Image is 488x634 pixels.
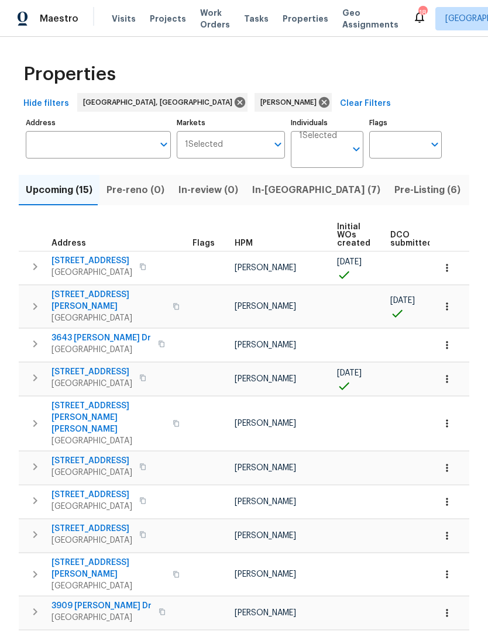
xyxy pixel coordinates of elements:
[51,580,166,592] span: [GEOGRAPHIC_DATA]
[185,140,223,150] span: 1 Selected
[51,332,151,344] span: 3643 [PERSON_NAME] Dr
[235,498,296,506] span: [PERSON_NAME]
[291,119,363,126] label: Individuals
[283,13,328,25] span: Properties
[390,231,432,247] span: DCO submitted
[235,464,296,472] span: [PERSON_NAME]
[51,289,166,312] span: [STREET_ADDRESS][PERSON_NAME]
[106,182,164,198] span: Pre-reno (0)
[51,267,132,278] span: [GEOGRAPHIC_DATA]
[51,467,132,478] span: [GEOGRAPHIC_DATA]
[51,239,86,247] span: Address
[235,532,296,540] span: [PERSON_NAME]
[235,239,253,247] span: HPM
[51,378,132,390] span: [GEOGRAPHIC_DATA]
[178,182,238,198] span: In-review (0)
[19,93,74,115] button: Hide filters
[51,344,151,356] span: [GEOGRAPHIC_DATA]
[177,119,286,126] label: Markets
[348,141,365,157] button: Open
[255,93,332,112] div: [PERSON_NAME]
[156,136,172,153] button: Open
[244,15,269,23] span: Tasks
[193,239,215,247] span: Flags
[51,523,132,535] span: [STREET_ADDRESS]
[418,7,427,19] div: 18
[252,182,380,198] span: In-[GEOGRAPHIC_DATA] (7)
[51,435,166,447] span: [GEOGRAPHIC_DATA]
[51,612,152,623] span: [GEOGRAPHIC_DATA]
[235,264,296,272] span: [PERSON_NAME]
[235,419,296,428] span: [PERSON_NAME]
[235,609,296,617] span: [PERSON_NAME]
[235,570,296,578] span: [PERSON_NAME]
[26,182,92,198] span: Upcoming (15)
[112,13,136,25] span: Visits
[390,297,415,305] span: [DATE]
[150,13,186,25] span: Projects
[23,68,116,80] span: Properties
[51,535,132,546] span: [GEOGRAPHIC_DATA]
[337,223,370,247] span: Initial WOs created
[51,557,166,580] span: [STREET_ADDRESS][PERSON_NAME]
[235,302,296,311] span: [PERSON_NAME]
[51,600,152,612] span: 3909 [PERSON_NAME] Dr
[51,455,132,467] span: [STREET_ADDRESS]
[260,97,321,108] span: [PERSON_NAME]
[337,258,362,266] span: [DATE]
[299,131,337,141] span: 1 Selected
[51,400,166,435] span: [STREET_ADDRESS][PERSON_NAME][PERSON_NAME]
[427,136,443,153] button: Open
[394,182,460,198] span: Pre-Listing (6)
[23,97,69,111] span: Hide filters
[235,341,296,349] span: [PERSON_NAME]
[340,97,391,111] span: Clear Filters
[51,366,132,378] span: [STREET_ADDRESS]
[51,312,166,324] span: [GEOGRAPHIC_DATA]
[40,13,78,25] span: Maestro
[83,97,237,108] span: [GEOGRAPHIC_DATA], [GEOGRAPHIC_DATA]
[369,119,442,126] label: Flags
[200,7,230,30] span: Work Orders
[51,501,132,512] span: [GEOGRAPHIC_DATA]
[337,369,362,377] span: [DATE]
[235,375,296,383] span: [PERSON_NAME]
[342,7,398,30] span: Geo Assignments
[26,119,171,126] label: Address
[335,93,396,115] button: Clear Filters
[77,93,248,112] div: [GEOGRAPHIC_DATA], [GEOGRAPHIC_DATA]
[270,136,286,153] button: Open
[51,255,132,267] span: [STREET_ADDRESS]
[51,489,132,501] span: [STREET_ADDRESS]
